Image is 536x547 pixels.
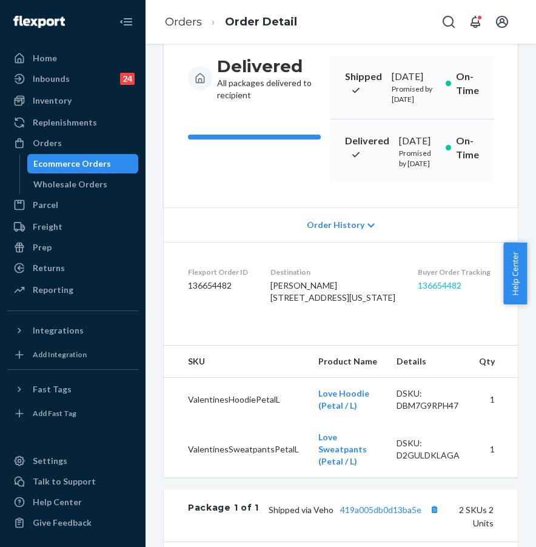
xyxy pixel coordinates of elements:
[217,55,321,101] div: All packages delivered to recipient
[7,280,138,300] a: Reporting
[7,472,138,491] button: Talk to Support
[120,73,135,85] div: 24
[33,199,58,211] div: Parcel
[437,10,461,34] button: Open Search Box
[33,349,87,360] div: Add Integration
[318,432,367,466] a: Love Sweatpants (Petal / L)
[399,148,436,169] p: Promised by [DATE]
[463,10,487,34] button: Open notifications
[387,346,469,378] th: Details
[33,241,52,253] div: Prep
[33,455,67,467] div: Settings
[469,346,519,378] th: Qty
[7,513,138,532] button: Give Feedback
[33,475,96,488] div: Talk to Support
[392,70,436,84] div: [DATE]
[7,91,138,110] a: Inventory
[7,404,138,423] a: Add Fast Tag
[155,4,307,40] ol: breadcrumbs
[270,267,398,277] dt: Destination
[490,10,514,34] button: Open account menu
[33,95,72,107] div: Inventory
[33,116,97,129] div: Replenishments
[503,243,527,304] button: Help Center
[188,502,259,529] div: Package 1 of 1
[392,84,436,104] p: Promised by [DATE]
[7,451,138,471] a: Settings
[164,421,309,477] td: ValentinesSweatpantsPetalL
[27,154,139,173] a: Ecommerce Orders
[259,502,494,529] div: 2 SKUs 2 Units
[340,505,421,515] a: 419a005db0d13ba5e
[13,16,65,28] img: Flexport logo
[456,134,479,162] p: On-Time
[469,421,519,477] td: 1
[7,217,138,237] a: Freight
[7,345,138,364] a: Add Integration
[269,505,442,515] span: Shipped via Veho
[397,437,460,461] div: DSKU: D2GULDKLAGA
[33,137,62,149] div: Orders
[33,73,70,85] div: Inbounds
[33,221,62,233] div: Freight
[33,383,72,395] div: Fast Tags
[7,195,138,215] a: Parcel
[397,388,460,412] div: DSKU: DBM7G9RPH47
[7,69,138,89] a: Inbounds24
[33,324,84,337] div: Integrations
[188,280,251,292] dd: 136654482
[164,346,309,378] th: SKU
[318,388,369,411] a: Love Hoodie (Petal / L)
[418,267,494,277] dt: Buyer Order Tracking
[7,492,138,512] a: Help Center
[7,238,138,257] a: Prep
[33,158,111,170] div: Ecommerce Orders
[7,321,138,340] button: Integrations
[188,267,251,277] dt: Flexport Order ID
[418,280,461,290] a: 136654482
[217,55,321,77] h3: Delivered
[469,378,519,422] td: 1
[345,134,389,162] p: Delivered
[7,113,138,132] a: Replenishments
[270,280,395,303] span: [PERSON_NAME] [STREET_ADDRESS][US_STATE]
[309,346,387,378] th: Product Name
[33,52,57,64] div: Home
[345,70,382,98] p: Shipped
[426,502,442,517] button: Copy tracking number
[25,8,69,19] span: Support
[33,496,82,508] div: Help Center
[33,262,65,274] div: Returns
[7,133,138,153] a: Orders
[33,178,107,190] div: Wholesale Orders
[114,10,138,34] button: Close Navigation
[33,408,76,418] div: Add Fast Tag
[164,378,309,422] td: ValentinesHoodiePetalL
[33,284,73,296] div: Reporting
[7,258,138,278] a: Returns
[27,175,139,194] a: Wholesale Orders
[7,380,138,399] button: Fast Tags
[33,517,92,529] div: Give Feedback
[165,15,202,29] a: Orders
[7,49,138,68] a: Home
[456,70,479,98] p: On-Time
[307,219,364,231] span: Order History
[399,134,436,148] div: [DATE]
[225,15,297,29] a: Order Detail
